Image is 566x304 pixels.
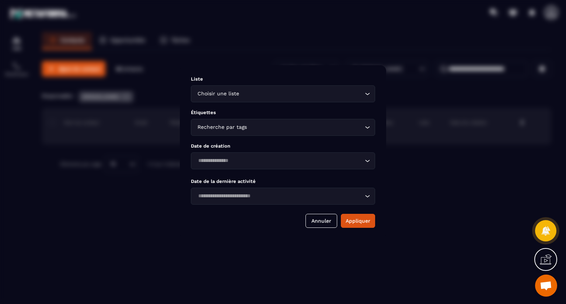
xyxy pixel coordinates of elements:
[535,275,557,297] a: Ouvrir le chat
[196,157,363,165] input: Search for option
[305,214,337,228] button: Annuler
[196,192,363,200] input: Search for option
[191,178,375,184] p: Date de la dernière activité
[191,188,375,205] div: Search for option
[191,76,375,82] p: Liste
[241,90,363,98] input: Search for option
[196,90,241,98] span: Choisir une liste
[191,85,375,102] div: Search for option
[341,214,375,228] button: Appliquer
[191,110,375,115] p: Étiquettes
[248,123,363,131] input: Search for option
[191,143,375,149] p: Date de création
[191,152,375,169] div: Search for option
[191,119,375,136] div: Search for option
[196,123,248,131] span: Recherche par tags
